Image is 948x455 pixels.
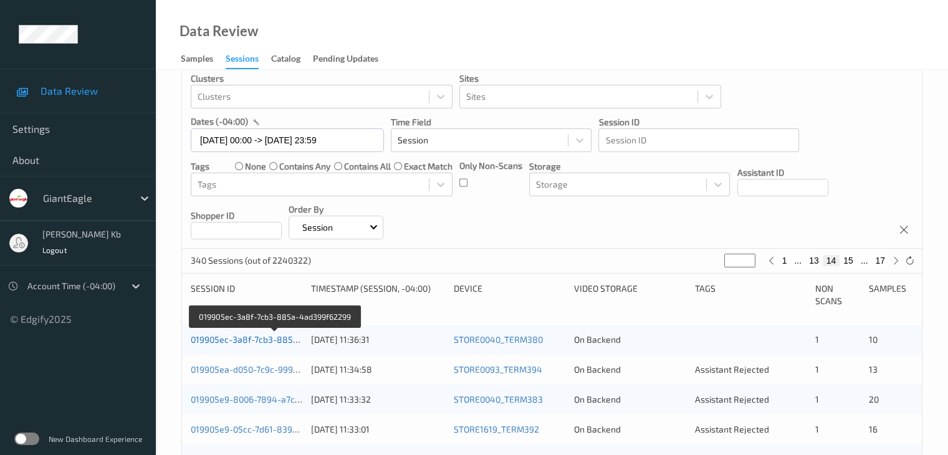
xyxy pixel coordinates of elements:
[574,423,686,436] div: On Backend
[574,363,686,376] div: On Backend
[815,282,860,307] div: Non Scans
[271,50,313,68] a: Catalog
[226,50,271,69] a: Sessions
[454,364,542,375] a: STORE0093_TERM394
[226,52,259,69] div: Sessions
[778,255,791,266] button: 1
[454,424,539,434] a: STORE1619_TERM392
[695,394,769,405] span: Assistant Rejected
[191,160,209,173] p: Tags
[311,333,445,346] div: [DATE] 11:36:31
[574,282,686,307] div: Video Storage
[311,393,445,406] div: [DATE] 11:33:32
[459,160,522,172] p: Only Non-Scans
[815,334,819,345] span: 1
[313,50,391,68] a: Pending Updates
[868,424,877,434] span: 16
[695,364,769,375] span: Assistant Rejected
[805,255,823,266] button: 13
[191,424,355,434] a: 019905e9-05cc-7d61-8396-f27ebaccba1c
[790,255,805,266] button: ...
[815,424,819,434] span: 1
[598,116,799,128] p: Session ID
[454,334,543,345] a: STORE0040_TERM380
[271,52,300,68] div: Catalog
[823,255,840,266] button: 14
[857,255,872,266] button: ...
[311,423,445,436] div: [DATE] 11:33:01
[191,115,248,128] p: dates (-04:00)
[191,72,452,85] p: Clusters
[279,160,330,173] label: contains any
[311,282,445,307] div: Timestamp (Session, -04:00)
[191,364,361,375] a: 019905ea-d050-7c9c-9995-9380e30f364d
[191,394,358,405] a: 019905e9-8006-7894-a7c5-62f9f7498ef6
[454,282,565,307] div: Device
[868,364,877,375] span: 13
[191,282,302,307] div: Session ID
[180,25,258,37] div: Data Review
[695,282,807,307] div: Tags
[695,424,769,434] span: Assistant Rejected
[311,363,445,376] div: [DATE] 11:34:58
[289,203,383,216] p: Order By
[815,394,819,405] span: 1
[574,393,686,406] div: On Backend
[313,52,378,68] div: Pending Updates
[574,333,686,346] div: On Backend
[868,394,878,405] span: 20
[391,116,591,128] p: Time Field
[815,364,819,375] span: 1
[181,52,213,68] div: Samples
[529,160,730,173] p: Storage
[459,72,721,85] p: Sites
[245,160,266,173] label: none
[191,209,282,222] p: Shopper ID
[344,160,391,173] label: contains all
[868,334,877,345] span: 10
[737,166,828,179] p: Assistant ID
[454,394,543,405] a: STORE0040_TERM383
[191,254,311,267] p: 340 Sessions (out of 2240322)
[191,334,360,345] a: 019905ec-3a8f-7cb3-885a-4ad399f62299
[840,255,857,266] button: 15
[181,50,226,68] a: Samples
[298,221,337,234] p: Session
[404,160,452,173] label: exact match
[868,282,913,307] div: Samples
[871,255,889,266] button: 17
